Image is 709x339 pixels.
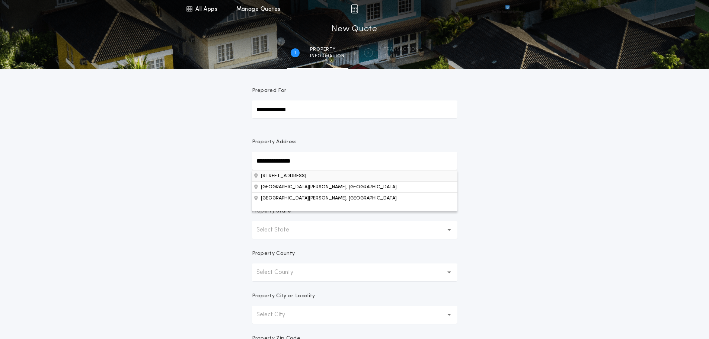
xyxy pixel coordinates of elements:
[252,87,287,95] p: Prepared For
[383,47,419,52] span: Transaction
[351,4,358,13] img: img
[256,226,301,234] p: Select State
[252,100,457,118] input: Prepared For
[252,292,315,300] p: Property City or Locality
[294,50,296,56] h2: 1
[252,306,457,324] button: Select City
[310,47,345,52] span: Property
[256,310,297,319] p: Select City
[492,5,523,13] img: vs-icon
[252,263,457,281] button: Select County
[383,53,419,59] span: details
[252,192,457,204] button: Property Address[STREET_ADDRESS][GEOGRAPHIC_DATA][PERSON_NAME], [GEOGRAPHIC_DATA]
[252,208,291,215] p: Property State
[367,50,370,56] h2: 2
[252,250,295,258] p: Property County
[310,53,345,59] span: information
[332,23,377,35] h1: New Quote
[256,268,305,277] p: Select County
[252,170,457,181] button: Property Address[GEOGRAPHIC_DATA][PERSON_NAME], [GEOGRAPHIC_DATA][GEOGRAPHIC_DATA][PERSON_NAME], ...
[252,181,457,192] button: Property Address[STREET_ADDRESS][GEOGRAPHIC_DATA][PERSON_NAME], [GEOGRAPHIC_DATA]
[252,138,457,146] p: Property Address
[252,221,457,239] button: Select State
